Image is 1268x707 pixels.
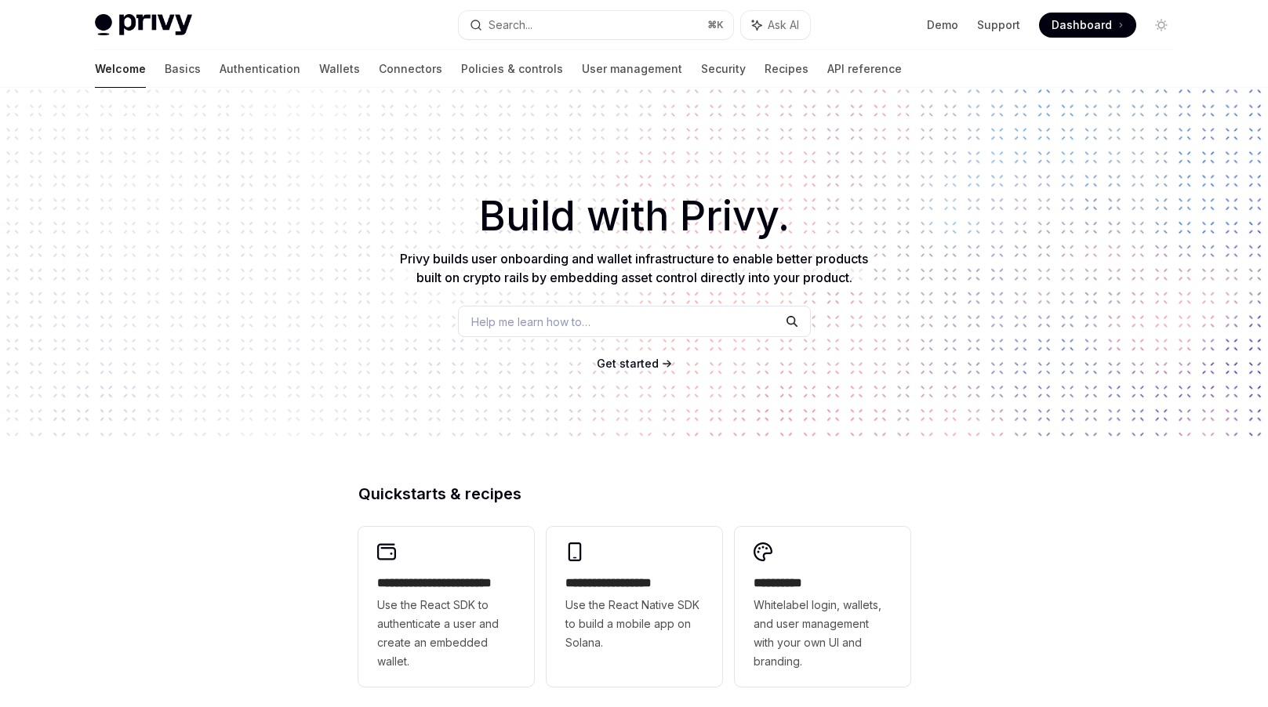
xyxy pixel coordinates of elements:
a: Wallets [319,50,360,88]
span: Get started [597,357,659,370]
a: Welcome [95,50,146,88]
a: User management [582,50,682,88]
a: Security [701,50,746,88]
button: Toggle dark mode [1149,13,1174,38]
a: Basics [165,50,201,88]
span: Whitelabel login, wallets, and user management with your own UI and branding. [754,596,892,671]
a: **** **** **** ***Use the React Native SDK to build a mobile app on Solana. [547,527,722,687]
span: Use the React Native SDK to build a mobile app on Solana. [565,596,703,652]
button: Search...⌘K [459,11,733,39]
a: API reference [827,50,902,88]
button: Ask AI [741,11,810,39]
span: Use the React SDK to authenticate a user and create an embedded wallet. [377,596,515,671]
a: Recipes [765,50,808,88]
a: **** *****Whitelabel login, wallets, and user management with your own UI and branding. [735,527,910,687]
span: Quickstarts & recipes [358,486,521,502]
span: Dashboard [1052,17,1112,33]
a: Demo [927,17,958,33]
a: Support [977,17,1020,33]
span: Privy builds user onboarding and wallet infrastructure to enable better products built on crypto ... [400,251,868,285]
img: light logo [95,14,192,36]
a: Authentication [220,50,300,88]
span: Build with Privy. [479,202,790,230]
a: Get started [597,356,659,372]
a: Connectors [379,50,442,88]
div: Search... [489,16,532,34]
span: ⌘ K [707,19,724,31]
span: Help me learn how to… [471,314,590,330]
span: Ask AI [768,17,799,33]
a: Dashboard [1039,13,1136,38]
a: Policies & controls [461,50,563,88]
